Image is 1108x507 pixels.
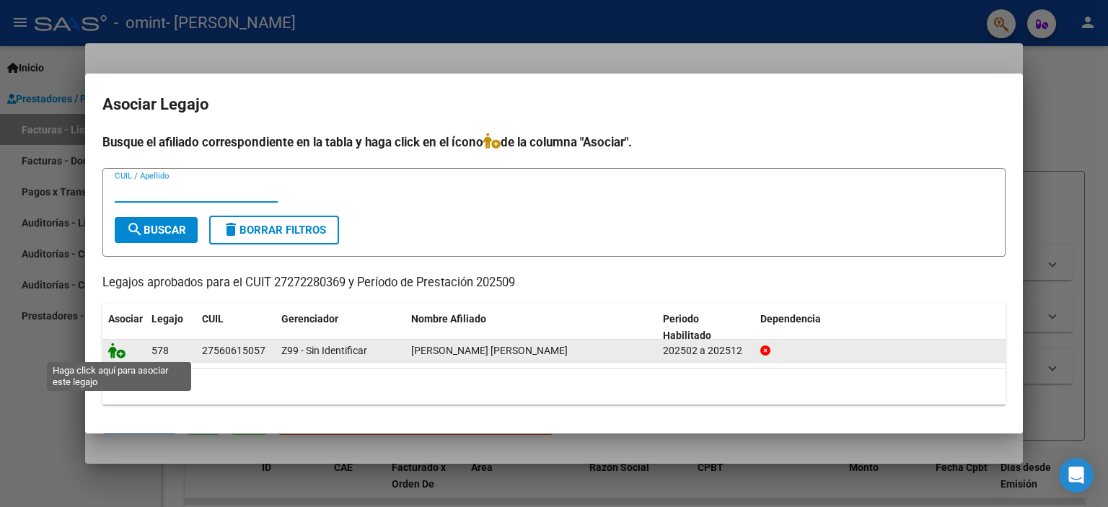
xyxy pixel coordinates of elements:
[281,313,338,325] span: Gerenciador
[102,274,1006,292] p: Legajos aprobados para el CUIT 27272280369 y Período de Prestación 202509
[102,133,1006,151] h4: Busque el afiliado correspondiente en la tabla y haga click en el ícono de la columna "Asociar".
[209,216,339,244] button: Borrar Filtros
[102,369,1006,405] div: 1 registros
[115,217,198,243] button: Buscar
[760,313,821,325] span: Dependencia
[102,304,146,351] datatable-header-cell: Asociar
[202,343,265,359] div: 27560615057
[126,224,186,237] span: Buscar
[657,304,755,351] datatable-header-cell: Periodo Habilitado
[126,221,144,238] mat-icon: search
[151,313,183,325] span: Legajo
[146,304,196,351] datatable-header-cell: Legajo
[202,313,224,325] span: CUIL
[411,313,486,325] span: Nombre Afiliado
[663,313,711,341] span: Periodo Habilitado
[281,345,367,356] span: Z99 - Sin Identificar
[405,304,657,351] datatable-header-cell: Nombre Afiliado
[411,345,568,356] span: VALLEJOS NAIMA PAZ
[222,224,326,237] span: Borrar Filtros
[276,304,405,351] datatable-header-cell: Gerenciador
[755,304,1006,351] datatable-header-cell: Dependencia
[1059,458,1094,493] div: Open Intercom Messenger
[151,345,169,356] span: 578
[663,343,749,359] div: 202502 a 202512
[222,221,239,238] mat-icon: delete
[196,304,276,351] datatable-header-cell: CUIL
[102,91,1006,118] h2: Asociar Legajo
[108,313,143,325] span: Asociar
